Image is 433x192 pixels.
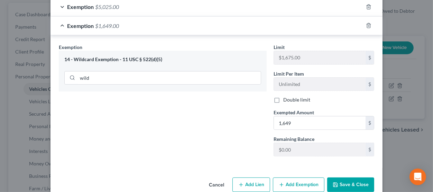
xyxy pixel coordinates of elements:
[366,143,374,156] div: $
[77,71,261,85] input: Search exemption rules...
[283,96,310,103] label: Double limit
[67,22,94,29] span: Exemption
[273,177,324,192] button: Add Exemption
[274,143,366,156] input: --
[274,51,366,64] input: --
[274,70,304,77] label: Limit Per Item
[274,44,285,50] span: Limit
[409,169,426,185] div: Open Intercom Messenger
[95,22,119,29] span: $1,649.00
[64,56,261,63] div: 14 - Wildcard Exemption - 11 USC § 522(d)(5)
[366,78,374,91] div: $
[366,51,374,64] div: $
[95,3,119,10] span: $5,025.00
[59,44,82,50] span: Exemption
[203,178,230,192] button: Cancel
[274,109,314,115] span: Exempted Amount
[366,116,374,129] div: $
[327,177,374,192] button: Save & Close
[274,135,314,143] label: Remaining Balance
[274,78,366,91] input: --
[67,3,94,10] span: Exemption
[274,116,366,129] input: 0.00
[232,177,270,192] button: Add Lien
